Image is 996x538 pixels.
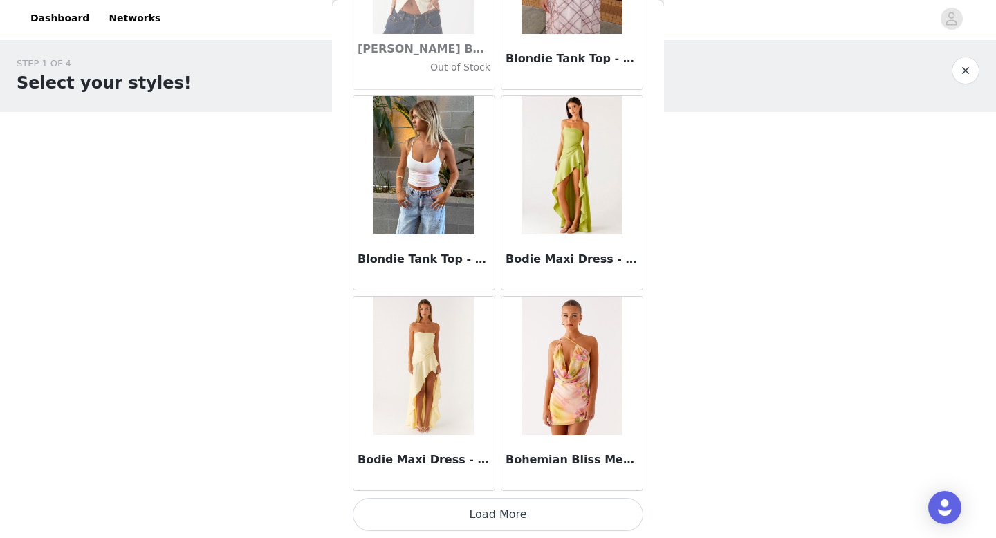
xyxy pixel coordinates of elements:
h3: Bodie Maxi Dress - Lime [506,251,638,268]
img: Bodie Maxi Dress - Pastel Yellow [373,297,474,435]
h1: Select your styles! [17,71,192,95]
div: avatar [945,8,958,30]
a: Dashboard [22,3,98,34]
button: Load More [353,498,643,531]
h3: Bodie Maxi Dress - Pastel Yellow [358,452,490,468]
a: Networks [100,3,169,34]
h3: Blondie Tank Top - Black [506,50,638,67]
img: Bodie Maxi Dress - Lime [522,96,622,234]
h3: Bohemian Bliss Mesh Mini Dress - Sunburst Floral [506,452,638,468]
div: Open Intercom Messenger [928,491,961,524]
h3: [PERSON_NAME] Buttoned Tank Top - Yellow [358,41,490,57]
h4: Out of Stock [358,60,490,75]
h3: Blondie Tank Top - White [358,251,490,268]
img: Bohemian Bliss Mesh Mini Dress - Sunburst Floral [522,297,622,435]
div: STEP 1 OF 4 [17,57,192,71]
img: Blondie Tank Top - White [373,96,474,234]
